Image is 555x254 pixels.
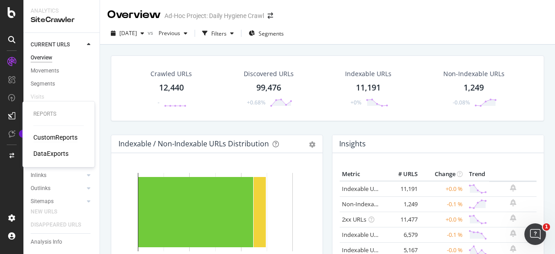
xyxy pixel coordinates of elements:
[342,215,366,223] a: 2xx URLs
[256,82,281,94] div: 99,476
[31,7,92,15] div: Analytics
[31,220,90,230] a: DISAPPEARED URLS
[384,212,420,227] td: 11,477
[510,184,516,191] div: bell-plus
[31,79,55,89] div: Segments
[31,79,93,89] a: Segments
[524,223,546,245] iframe: Intercom live chat
[158,99,159,106] div: -
[31,171,84,180] a: Inlinks
[342,185,383,193] a: Indexable URLs
[31,197,54,206] div: Sitemaps
[31,53,52,63] div: Overview
[384,168,420,181] th: # URLS
[31,197,84,206] a: Sitemaps
[31,15,92,25] div: SiteCrawler
[510,199,516,206] div: bell-plus
[31,207,66,217] a: NEW URLS
[453,99,470,106] div: -0.08%
[245,26,287,41] button: Segments
[31,171,46,180] div: Inlinks
[31,40,84,50] a: CURRENT URLS
[259,30,284,37] span: Segments
[155,29,180,37] span: Previous
[420,196,465,212] td: -0.1 %
[345,69,391,78] div: Indexable URLs
[211,30,227,37] div: Filters
[164,11,264,20] div: Ad-Hoc Project: Daily Hygiene Crawl
[199,26,237,41] button: Filters
[244,69,294,78] div: Discovered URLs
[107,26,148,41] button: [DATE]
[384,196,420,212] td: 1,249
[342,246,440,254] a: Indexable URLs with Bad Description
[443,69,505,78] div: Non-Indexable URLs
[31,92,44,102] div: Visits
[420,181,465,197] td: +0.0 %
[159,82,184,94] div: 12,440
[31,184,50,193] div: Outlinks
[31,53,93,63] a: Overview
[33,149,68,158] a: DataExports
[31,40,70,50] div: CURRENT URLS
[33,133,77,142] a: CustomReports
[384,181,420,197] td: 11,191
[342,231,417,239] a: Indexable URLs with Bad H1
[31,237,93,247] a: Analysis Info
[119,29,137,37] span: 2025 Oct. 10th
[384,227,420,242] td: 6,579
[33,110,84,118] div: Reports
[107,7,161,23] div: Overview
[510,230,516,237] div: bell-plus
[118,139,269,148] div: Indexable / Non-Indexable URLs Distribution
[510,245,516,252] div: bell-plus
[342,200,397,208] a: Non-Indexable URLs
[510,214,516,222] div: bell-plus
[420,227,465,242] td: -0.1 %
[420,212,465,227] td: +0.0 %
[356,82,381,94] div: 11,191
[350,99,361,106] div: +0%
[148,29,155,36] span: vs
[155,26,191,41] button: Previous
[340,168,384,181] th: Metric
[31,237,62,247] div: Analysis Info
[31,207,57,217] div: NEW URLS
[31,220,81,230] div: DISAPPEARED URLS
[19,130,27,138] div: Tooltip anchor
[339,138,366,150] h4: Insights
[31,66,93,76] a: Movements
[465,168,489,181] th: Trend
[150,69,192,78] div: Crawled URLs
[247,99,265,106] div: +0.68%
[31,66,59,76] div: Movements
[464,82,484,94] div: 1,249
[543,223,550,231] span: 1
[268,13,273,19] div: arrow-right-arrow-left
[31,184,84,193] a: Outlinks
[420,168,465,181] th: Change
[309,141,315,148] div: gear
[31,92,53,102] a: Visits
